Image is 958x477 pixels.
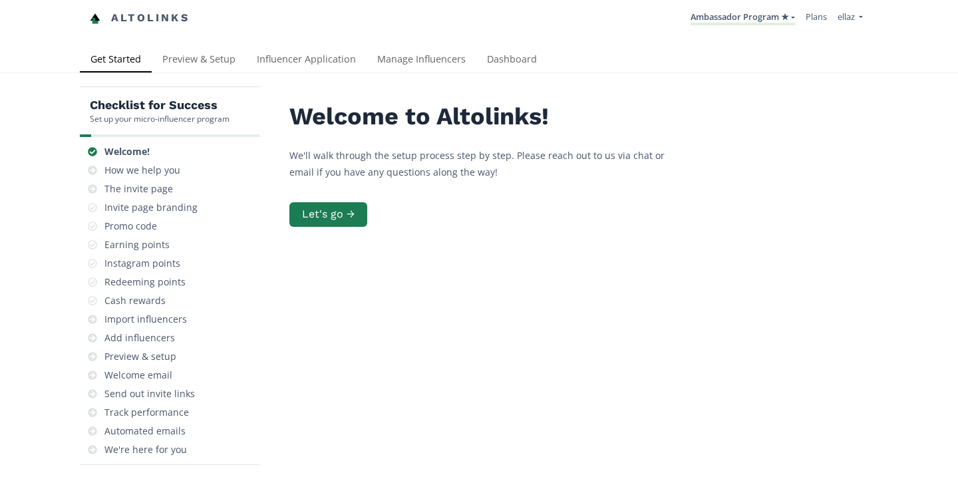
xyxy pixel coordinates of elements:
[104,294,166,307] div: Cash rewards
[104,350,176,363] div: Preview & setup
[691,11,795,25] a: Ambassador Program ★
[90,13,100,24] img: favicon-32x32.png
[104,313,187,326] div: Import influencers
[104,238,170,251] div: Earning points
[289,202,367,227] button: Let's go →
[90,97,230,113] h5: Checklist for Success
[90,7,190,29] a: Altolinks
[476,47,548,74] a: Dashboard
[246,47,367,74] a: Influencer Application
[806,11,827,23] a: Plans
[104,201,198,214] div: Invite page branding
[104,257,180,270] div: Instagram points
[104,369,172,382] div: Welcome email
[104,164,180,177] div: How we help you
[367,47,476,74] a: Manage Influencers
[104,406,189,419] div: Track performance
[152,47,246,74] a: Preview & Setup
[80,47,152,74] a: Get Started
[104,145,150,158] div: Welcome!
[90,113,230,124] div: Set up your micro-influencer program
[289,103,689,130] h2: Welcome to Altolinks!
[104,443,187,456] div: We're here for you
[104,387,195,400] div: Send out invite links
[289,147,689,180] p: We'll walk through the setup process step by step. Please reach out to us via chat or email if yo...
[104,275,186,289] div: Redeeming points
[838,11,855,23] span: ellaz
[104,220,157,233] div: Promo code
[838,11,863,26] a: ellaz
[104,182,173,196] div: The invite page
[104,424,186,438] div: Automated emails
[104,331,175,345] div: Add influencers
